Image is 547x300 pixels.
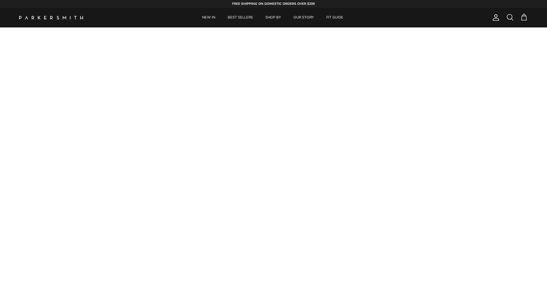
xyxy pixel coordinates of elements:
[196,8,221,27] a: NEW IN
[321,8,349,27] a: FIT GUIDE
[288,8,320,27] a: OUR STORY
[232,2,315,6] strong: FREE SHIPPING ON DOMESTIC ORDERS OVER $200
[260,8,287,27] a: SHOP BY
[19,16,83,19] a: Parker Smith
[222,8,259,27] a: BEST SELLERS
[490,14,500,21] a: Account
[95,8,451,27] div: Primary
